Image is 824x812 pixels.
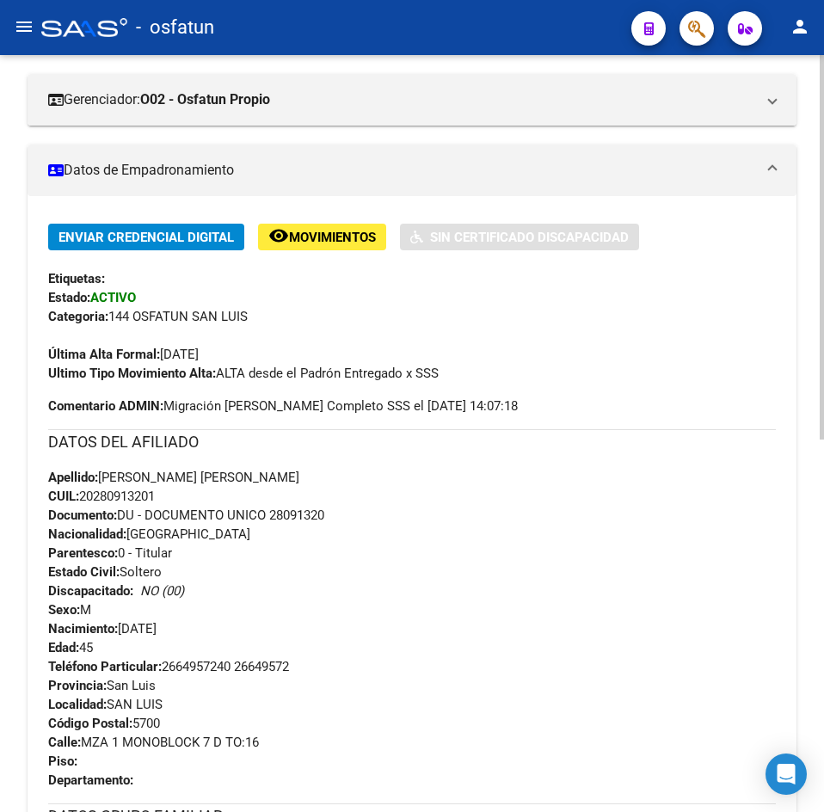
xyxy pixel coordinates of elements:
mat-panel-title: Datos de Empadronamiento [48,161,755,180]
i: NO (00) [140,583,184,599]
strong: Última Alta Formal: [48,347,160,362]
strong: Categoria: [48,309,108,324]
mat-panel-title: Gerenciador: [48,90,755,109]
strong: Apellido: [48,470,98,485]
mat-icon: remove_red_eye [268,225,289,246]
span: [DATE] [48,347,199,362]
h3: DATOS DEL AFILIADO [48,430,776,454]
button: Movimientos [258,224,386,250]
strong: Código Postal: [48,716,132,731]
span: 0 - Titular [48,545,172,561]
strong: Edad: [48,640,79,655]
strong: Discapacitado: [48,583,133,599]
strong: Estado: [48,290,90,305]
strong: Piso: [48,754,77,769]
span: [DATE] [48,621,157,637]
mat-expansion-panel-header: Gerenciador:O02 - Osfatun Propio [28,74,796,126]
strong: Nacionalidad: [48,526,126,542]
span: Sin Certificado Discapacidad [430,230,629,245]
span: [GEOGRAPHIC_DATA] [48,526,250,542]
strong: Etiquetas: [48,271,105,286]
strong: Nacimiento: [48,621,118,637]
span: M [48,602,91,618]
span: SAN LUIS [48,697,163,712]
strong: Documento: [48,507,117,523]
span: 5700 [48,716,160,731]
strong: O02 - Osfatun Propio [140,90,270,109]
div: Open Intercom Messenger [766,754,807,795]
span: - osfatun [136,9,214,46]
span: MZA 1 MONOBLOCK 7 D TO:16 [48,735,259,750]
strong: Calle: [48,735,81,750]
span: DU - DOCUMENTO UNICO 28091320 [48,507,324,523]
strong: Comentario ADMIN: [48,398,163,414]
button: Sin Certificado Discapacidad [400,224,639,250]
strong: CUIL: [48,489,79,504]
strong: Sexo: [48,602,80,618]
span: Soltero [48,564,162,580]
span: Migración [PERSON_NAME] Completo SSS el [DATE] 14:07:18 [48,397,518,415]
div: 144 OSFATUN SAN LUIS [48,307,776,326]
span: 45 [48,640,93,655]
span: 20280913201 [48,489,155,504]
mat-icon: menu [14,16,34,37]
strong: Departamento: [48,772,133,788]
button: Enviar Credencial Digital [48,224,244,250]
span: ALTA desde el Padrón Entregado x SSS [48,366,439,381]
strong: Parentesco: [48,545,118,561]
strong: Provincia: [48,678,107,693]
span: Enviar Credencial Digital [58,230,234,245]
mat-expansion-panel-header: Datos de Empadronamiento [28,145,796,196]
span: Movimientos [289,230,376,245]
strong: Teléfono Particular: [48,659,162,674]
mat-icon: person [790,16,810,37]
strong: Estado Civil: [48,564,120,580]
span: San Luis [48,678,156,693]
span: [PERSON_NAME] [PERSON_NAME] [48,470,299,485]
span: 2664957240 26649572 [48,659,289,674]
strong: ACTIVO [90,290,136,305]
strong: Localidad: [48,697,107,712]
strong: Ultimo Tipo Movimiento Alta: [48,366,216,381]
